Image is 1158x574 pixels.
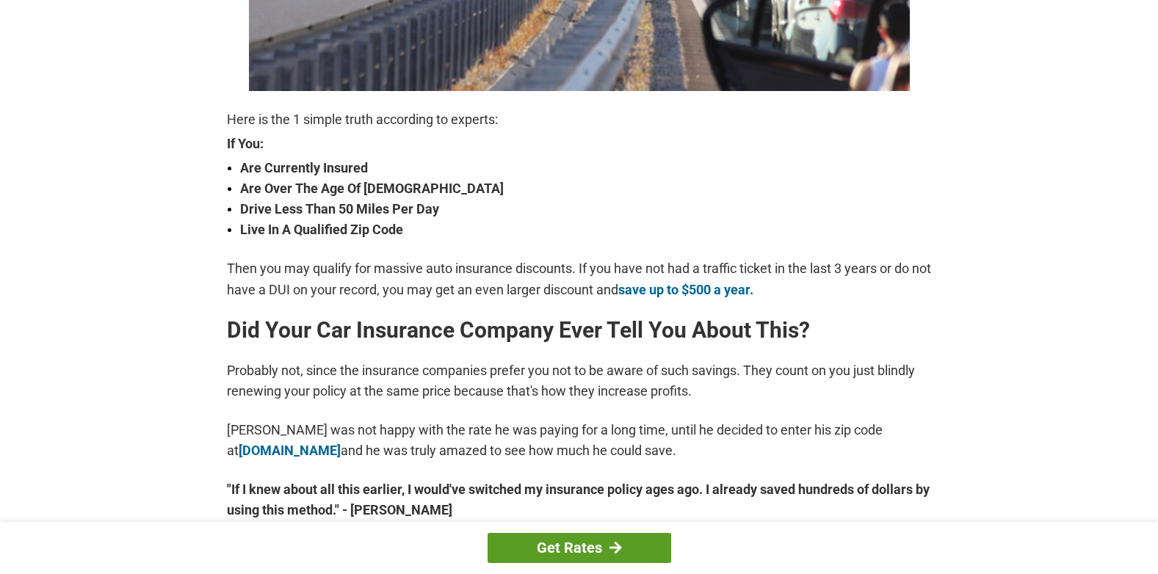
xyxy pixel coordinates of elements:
strong: Live In A Qualified Zip Code [240,219,932,240]
strong: Are Over The Age Of [DEMOGRAPHIC_DATA] [240,178,932,199]
strong: If You: [227,137,932,150]
a: Get Rates [488,533,671,563]
a: save up to $500 a year. [618,282,753,297]
p: Then you may qualify for massive auto insurance discounts. If you have not had a traffic ticket i... [227,258,932,299]
p: Probably not, since the insurance companies prefer you not to be aware of such savings. They coun... [227,360,932,402]
strong: "If I knew about all this earlier, I would've switched my insurance policy ages ago. I already sa... [227,479,932,520]
a: [DOMAIN_NAME] [239,443,341,458]
h2: Did Your Car Insurance Company Ever Tell You About This? [227,319,932,342]
strong: Drive Less Than 50 Miles Per Day [240,199,932,219]
strong: Are Currently Insured [240,158,932,178]
p: Here is the 1 simple truth according to experts: [227,109,932,130]
p: [PERSON_NAME] was not happy with the rate he was paying for a long time, until he decided to ente... [227,420,932,461]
